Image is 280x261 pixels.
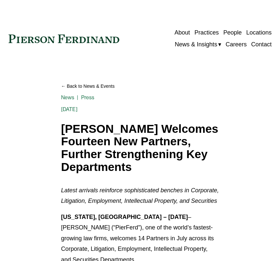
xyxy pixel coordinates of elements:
[226,39,247,51] a: Careers
[81,94,95,101] a: Press
[61,94,75,101] a: News
[61,123,219,174] h1: [PERSON_NAME] Welcomes Fourteen New Partners, Further Strengthening Key Departments
[61,214,188,220] strong: [US_STATE], [GEOGRAPHIC_DATA] – [DATE]
[195,27,219,39] a: Practices
[61,106,78,112] span: [DATE]
[251,39,271,51] a: Contact
[175,39,217,50] span: News & Insights
[223,27,242,39] a: People
[61,187,221,204] em: Latest arrivals reinforce sophisticated benches in Corporate, Litigation, Employment, Intellectua...
[246,27,271,39] a: Locations
[175,39,221,51] a: folder dropdown
[61,81,219,91] a: Back to News & Events
[175,27,190,39] a: About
